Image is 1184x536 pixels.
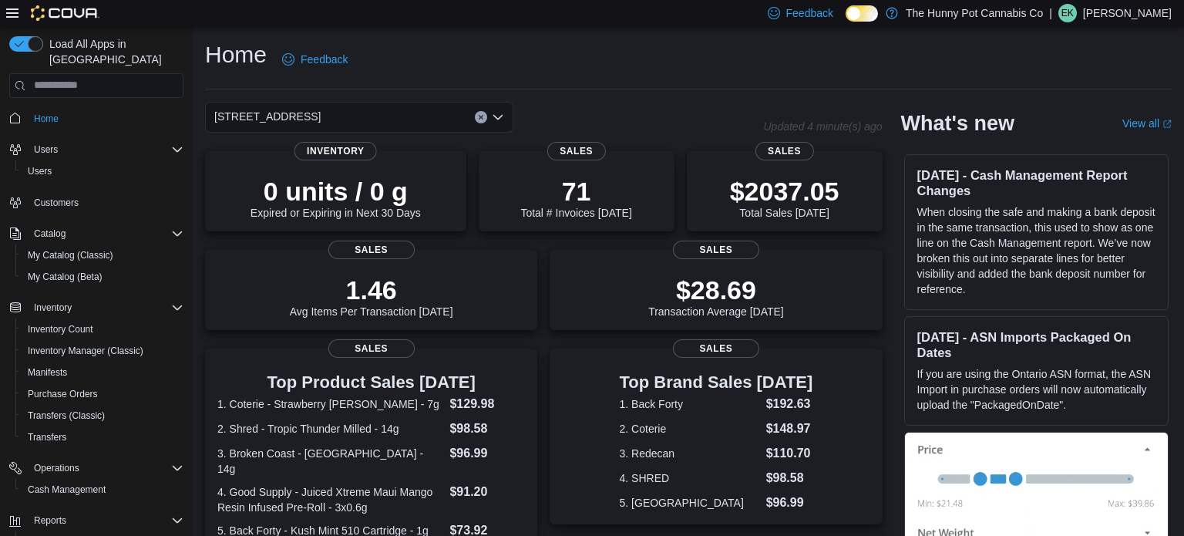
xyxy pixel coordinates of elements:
[28,323,93,335] span: Inventory Count
[28,249,113,261] span: My Catalog (Classic)
[22,428,183,447] span: Transfers
[846,5,878,22] input: Dark Mode
[766,395,813,413] dd: $192.63
[22,480,112,499] a: Cash Management
[766,469,813,487] dd: $98.58
[492,111,504,123] button: Open list of options
[15,266,190,288] button: My Catalog (Beta)
[214,107,321,126] span: [STREET_ADDRESS]
[15,405,190,426] button: Transfers (Classic)
[917,167,1155,198] h3: [DATE] - Cash Management Report Changes
[28,140,64,159] button: Users
[917,329,1155,360] h3: [DATE] - ASN Imports Packaged On Dates
[755,142,813,160] span: Sales
[22,406,111,425] a: Transfers (Classic)
[901,111,1014,136] h2: What's new
[217,446,443,477] dt: 3. Broken Coast - [GEOGRAPHIC_DATA] - 14g
[22,246,183,265] span: My Catalog (Classic)
[22,320,99,339] a: Inventory Count
[15,160,190,182] button: Users
[763,120,882,133] p: Updated 4 minute(s) ago
[15,319,190,340] button: Inventory Count
[547,142,606,160] span: Sales
[906,4,1043,22] p: The Hunny Pot Cannabis Co
[22,406,183,425] span: Transfers (Classic)
[28,298,78,317] button: Inventory
[1058,4,1077,22] div: Elizabeth Kettlehut
[917,366,1155,413] p: If you are using the Ontario ASN format, the ASN Import in purchase orders will now automatically...
[1049,4,1052,22] p: |
[31,5,99,21] img: Cova
[673,339,759,358] span: Sales
[22,363,73,382] a: Manifests
[449,420,525,438] dd: $98.58
[1122,117,1172,130] a: View allExternal link
[1162,120,1172,129] svg: External link
[28,459,86,477] button: Operations
[251,176,421,219] div: Expired or Expiring in Next 30 Days
[620,470,760,486] dt: 4. SHRED
[620,495,760,511] dt: 5. [GEOGRAPHIC_DATA]
[28,511,183,530] span: Reports
[34,113,59,125] span: Home
[328,241,415,259] span: Sales
[449,483,525,501] dd: $91.20
[22,385,183,403] span: Purchase Orders
[28,366,67,379] span: Manifests
[28,109,183,128] span: Home
[22,268,109,286] a: My Catalog (Beta)
[22,246,119,265] a: My Catalog (Classic)
[22,342,150,360] a: Inventory Manager (Classic)
[28,459,183,477] span: Operations
[766,494,813,512] dd: $96.99
[294,142,377,160] span: Inventory
[28,345,143,357] span: Inventory Manager (Classic)
[28,410,105,422] span: Transfers (Classic)
[328,339,415,358] span: Sales
[28,511,72,530] button: Reports
[290,275,453,318] div: Avg Items Per Transaction [DATE]
[28,194,85,212] a: Customers
[28,388,98,400] span: Purchase Orders
[730,176,839,219] div: Total Sales [DATE]
[22,268,183,286] span: My Catalog (Beta)
[22,342,183,360] span: Inventory Manager (Classic)
[22,480,183,499] span: Cash Management
[3,457,190,479] button: Operations
[22,162,58,180] a: Users
[251,176,421,207] p: 0 units / 0 g
[766,444,813,463] dd: $110.70
[34,143,58,156] span: Users
[28,110,65,128] a: Home
[1083,4,1172,22] p: [PERSON_NAME]
[673,241,759,259] span: Sales
[3,139,190,160] button: Users
[15,426,190,448] button: Transfers
[917,204,1155,297] p: When closing the safe and making a bank deposit in the same transaction, this used to show as one...
[28,224,72,243] button: Catalog
[34,462,79,474] span: Operations
[34,197,79,209] span: Customers
[3,223,190,244] button: Catalog
[22,162,183,180] span: Users
[28,271,103,283] span: My Catalog (Beta)
[276,44,354,75] a: Feedback
[449,395,525,413] dd: $129.98
[28,165,52,177] span: Users
[217,484,443,515] dt: 4. Good Supply - Juiced Xtreme Maui Mango Resin Infused Pre-Roll - 3x0.6g
[15,383,190,405] button: Purchase Orders
[620,421,760,437] dt: 2. Coterie
[28,140,183,159] span: Users
[766,420,813,438] dd: $148.97
[15,362,190,383] button: Manifests
[290,275,453,305] p: 1.46
[22,320,183,339] span: Inventory Count
[15,479,190,501] button: Cash Management
[28,224,183,243] span: Catalog
[34,514,66,527] span: Reports
[205,39,267,70] h1: Home
[648,275,784,318] div: Transaction Average [DATE]
[620,373,813,392] h3: Top Brand Sales [DATE]
[217,421,443,437] dt: 2. Shred - Tropic Thunder Milled - 14g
